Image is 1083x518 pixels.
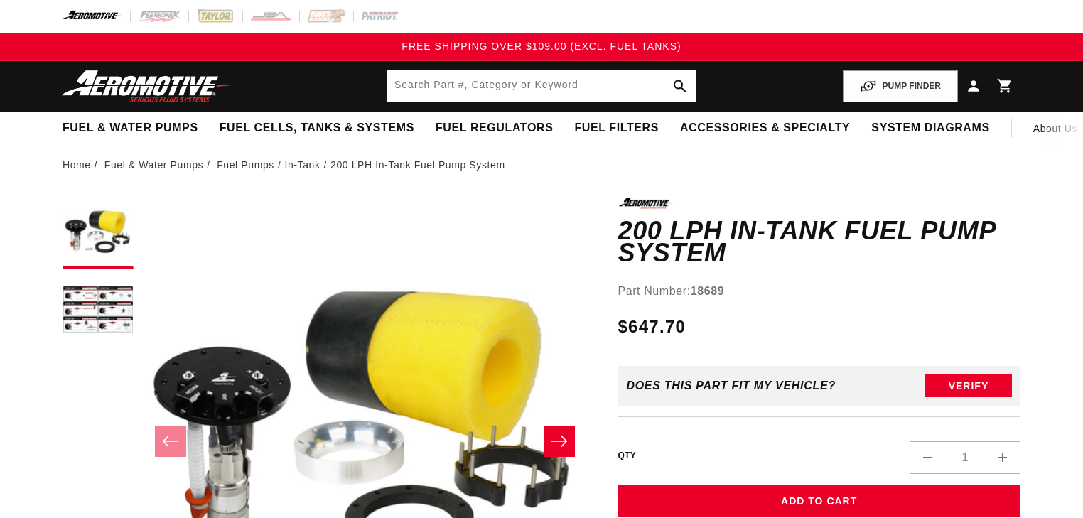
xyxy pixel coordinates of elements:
[63,157,1020,173] nav: breadcrumbs
[52,112,209,145] summary: Fuel & Water Pumps
[680,121,850,136] span: Accessories & Specialty
[425,112,564,145] summary: Fuel Regulators
[618,220,1020,264] h1: 200 LPH In-Tank Fuel Pump System
[544,426,575,457] button: Slide right
[925,374,1012,397] button: Verify
[436,121,553,136] span: Fuel Regulators
[402,41,681,52] span: FREE SHIPPING OVER $109.00 (EXCL. FUEL TANKS)
[58,70,235,103] img: Aeromotive
[564,112,669,145] summary: Fuel Filters
[284,157,330,173] li: In-Tank
[63,121,198,136] span: Fuel & Water Pumps
[1033,123,1077,134] span: About Us
[330,157,505,173] li: 200 LPH In-Tank Fuel Pump System
[669,112,861,145] summary: Accessories & Specialty
[618,450,636,462] label: QTY
[63,276,134,347] button: Load image 2 in gallery view
[63,157,91,173] a: Home
[220,121,414,136] span: Fuel Cells, Tanks & Systems
[691,285,725,297] strong: 18689
[618,485,1020,517] button: Add to Cart
[861,112,1000,145] summary: System Diagrams
[387,70,696,102] input: Search by Part Number, Category or Keyword
[209,112,425,145] summary: Fuel Cells, Tanks & Systems
[664,70,696,102] button: search button
[626,379,836,392] div: Does This part fit My vehicle?
[618,314,686,340] span: $647.70
[155,426,186,457] button: Slide left
[843,70,958,102] button: PUMP FINDER
[63,198,134,269] button: Load image 1 in gallery view
[104,157,203,173] a: Fuel & Water Pumps
[871,121,989,136] span: System Diagrams
[574,121,659,136] span: Fuel Filters
[217,157,274,173] a: Fuel Pumps
[618,282,1020,301] div: Part Number:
